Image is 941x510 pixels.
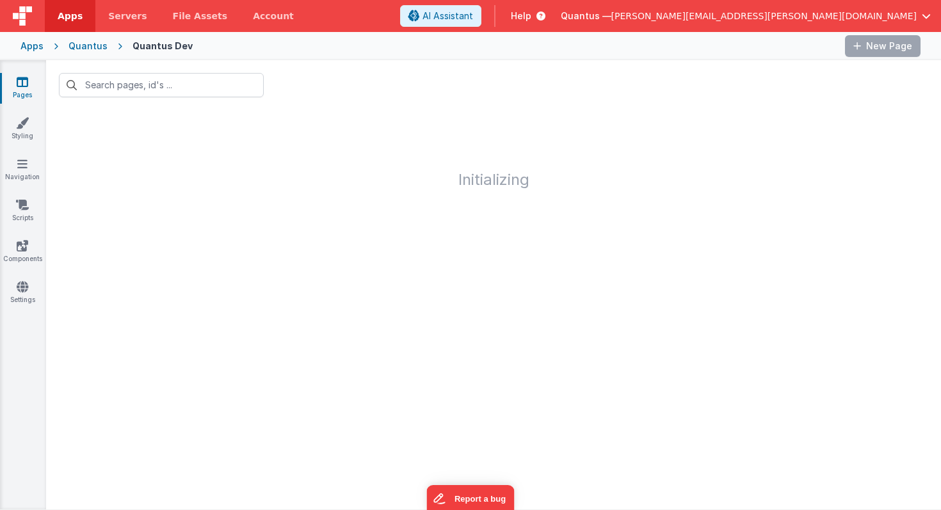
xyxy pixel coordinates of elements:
[68,40,108,52] div: Quantus
[20,40,44,52] div: Apps
[845,35,921,57] button: New Page
[46,110,941,188] h1: Initializing
[400,5,481,27] button: AI Assistant
[58,10,83,22] span: Apps
[422,10,473,22] span: AI Assistant
[108,10,147,22] span: Servers
[133,40,193,52] div: Quantus Dev
[511,10,531,22] span: Help
[173,10,228,22] span: File Assets
[59,73,264,97] input: Search pages, id's ...
[561,10,931,22] button: Quantus — [PERSON_NAME][EMAIL_ADDRESS][PERSON_NAME][DOMAIN_NAME]
[561,10,611,22] span: Quantus —
[611,10,917,22] span: [PERSON_NAME][EMAIL_ADDRESS][PERSON_NAME][DOMAIN_NAME]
